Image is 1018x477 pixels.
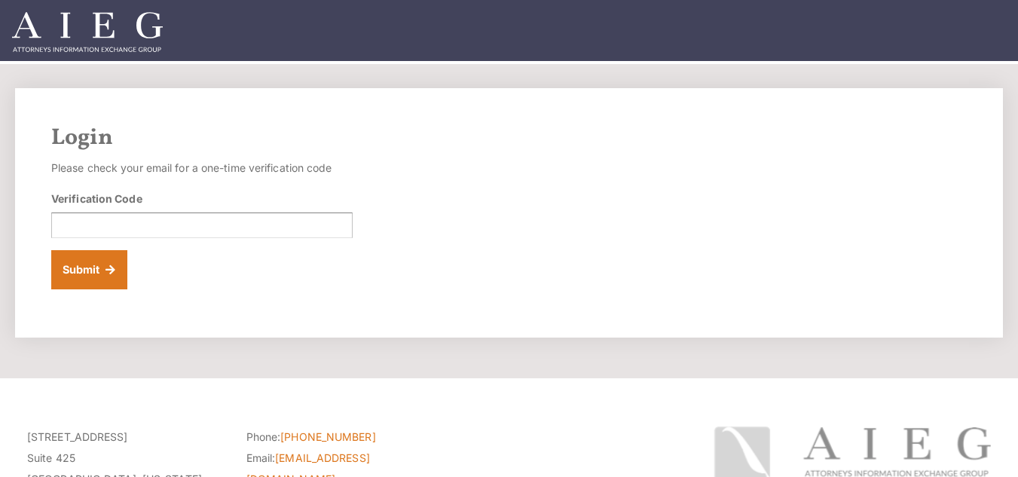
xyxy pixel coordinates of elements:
li: Phone: [246,427,443,448]
button: Submit [51,250,127,289]
img: Attorneys Information Exchange Group [12,12,163,52]
h2: Login [51,124,967,151]
a: [PHONE_NUMBER] [280,430,375,443]
label: Verification Code [51,191,142,206]
p: Please check your email for a one-time verification code [51,157,353,179]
